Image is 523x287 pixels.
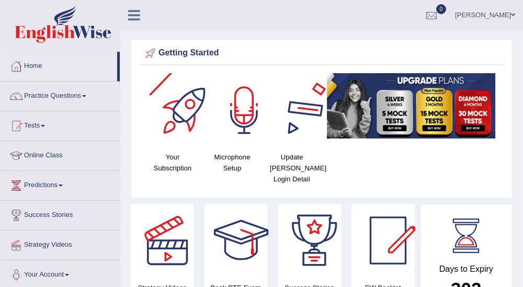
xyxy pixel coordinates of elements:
a: Strategy Videos [1,231,120,257]
h4: Update [PERSON_NAME] Login Detail [267,152,316,185]
div: Getting Started [143,45,501,61]
a: Predictions [1,171,120,197]
a: Tests [1,111,120,137]
h4: Your Subscription [148,152,197,174]
a: Your Account [1,260,120,286]
a: Success Stories [1,201,120,227]
h4: Microphone Setup [208,152,257,174]
a: Practice Questions [1,82,120,108]
h4: Days to Expiry [432,265,501,274]
img: small5.jpg [327,73,495,139]
a: Home [1,52,117,78]
span: 0 [436,4,447,14]
a: Online Class [1,141,120,167]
